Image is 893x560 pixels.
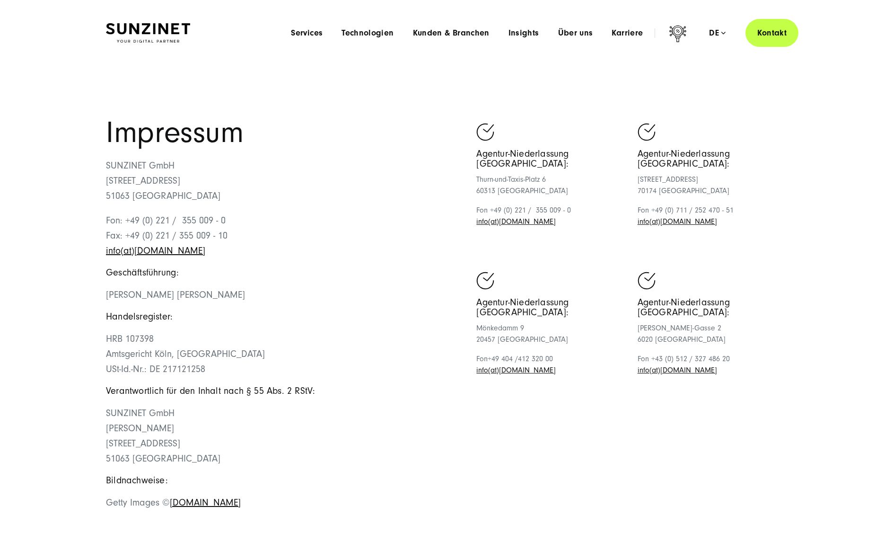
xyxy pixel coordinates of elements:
[106,334,154,344] span: HRB 107398
[106,268,446,278] h5: Geschäftsführung:
[106,23,190,43] img: SUNZINET Full Service Digital Agentur
[341,28,394,38] a: Technologien
[709,28,726,38] div: de
[106,408,175,418] span: SUNZINET GmbH
[413,28,490,38] a: Kunden & Branchen
[476,149,626,169] h5: Agentur-Niederlassung [GEOGRAPHIC_DATA]:
[638,298,787,318] h5: Agentur-Niederlassung [GEOGRAPHIC_DATA]:
[476,366,556,374] a: Schreiben Sie eine E-Mail an sunzinet
[638,322,787,345] p: [PERSON_NAME]-Gasse 2 6020 [GEOGRAPHIC_DATA]
[638,353,787,376] p: Fon +43 (0) 512 / 327 486 20
[106,290,245,300] span: [PERSON_NAME] [PERSON_NAME]
[106,158,446,204] p: SUNZINET GmbH [STREET_ADDRESS] 51063 [GEOGRAPHIC_DATA]
[476,174,626,196] p: Thurn-und-Taxis-Platz 6 60313 [GEOGRAPHIC_DATA]
[106,498,170,508] span: Getty Images ©
[106,246,205,256] a: Schreiben Sie eine E-Mail an sunzinet
[170,498,241,508] a: [DOMAIN_NAME]
[638,204,787,227] p: Fon +49 (0) 711 / 252 470 - 51
[476,353,626,376] p: Fon
[638,217,717,226] a: Schreiben Sie eine E-Mail an sunzinet
[106,438,180,449] span: [STREET_ADDRESS]
[106,213,446,258] p: Fon: +49 (0) 221 / 355 009 - 0 Fax: +49 (0) 221 / 355 009 - 10
[106,423,174,434] span: [PERSON_NAME]
[106,364,205,374] span: USt-Id.-Nr.: DE 217121258
[638,149,787,169] h5: Agentur-Niederlassung [GEOGRAPHIC_DATA]:
[612,28,643,38] a: Karriere
[558,28,593,38] a: Über uns
[518,355,553,363] span: 412 320 00
[291,28,323,38] a: Services
[476,298,626,318] h5: Agentur-Niederlassung [GEOGRAPHIC_DATA]:
[476,322,626,345] p: Mönkedamm 9 20457 [GEOGRAPHIC_DATA]
[106,453,220,464] span: 51063 [GEOGRAPHIC_DATA]
[106,118,446,147] h1: Impressum
[476,204,626,227] p: Fon +49 (0) 221 / 355 009 - 0
[106,312,446,322] h5: Handelsregister:
[106,349,265,359] span: Amtsgericht Köln, [GEOGRAPHIC_DATA]
[638,366,717,374] a: Schreiben Sie eine E-Mail an sunzinet
[488,355,518,363] span: +49 404 /
[508,28,539,38] a: Insights
[745,19,798,47] a: Kontakt
[106,386,446,396] h5: Verantwortlich für den Inhalt nach § 55 Abs. 2 RStV:
[106,476,446,486] h5: Bildnachweise:
[638,174,787,196] p: [STREET_ADDRESS] 70174 [GEOGRAPHIC_DATA]
[476,217,556,226] a: Schreiben Sie eine E-Mail an sunzinet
